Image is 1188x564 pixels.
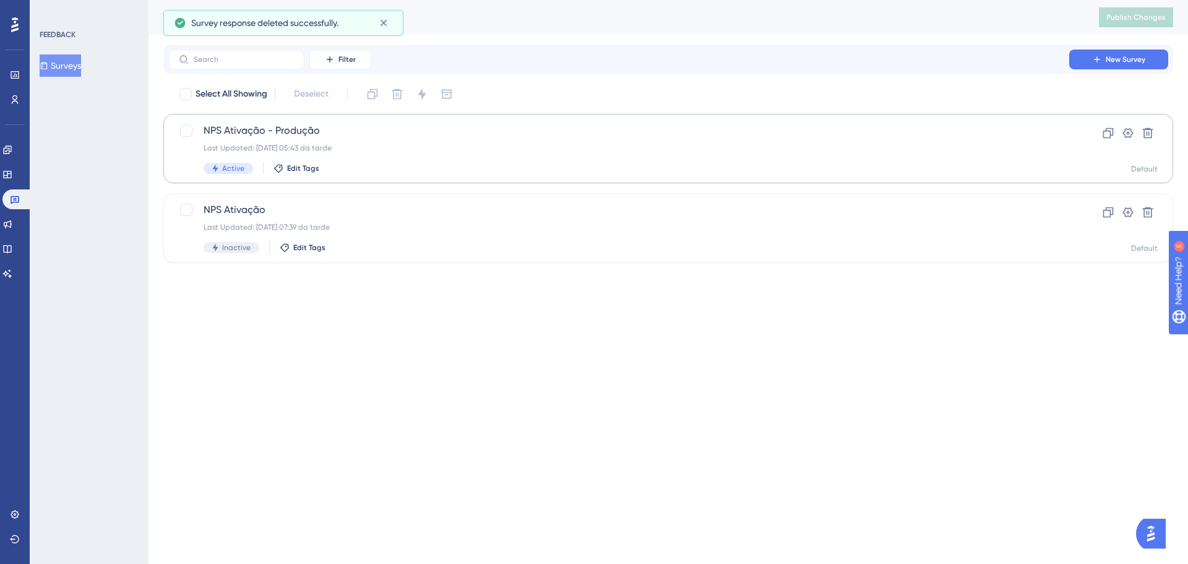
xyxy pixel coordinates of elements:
span: Filter [338,54,356,64]
div: Default [1131,243,1158,253]
button: New Survey [1069,50,1168,69]
span: Survey response deleted successfully. [191,15,338,30]
span: NPS Ativação [204,202,1034,217]
div: Last Updated: [DATE] 05:43 da tarde [204,143,1034,153]
button: Deselect [283,83,340,105]
span: Deselect [294,87,329,102]
span: Inactive [222,243,251,253]
span: New Survey [1106,54,1145,64]
div: 5 [86,6,90,16]
button: Edit Tags [280,243,325,253]
span: Edit Tags [287,163,319,173]
div: Last Updated: [DATE] 07:39 da tarde [204,222,1034,232]
button: Publish Changes [1099,7,1173,27]
button: Filter [309,50,371,69]
span: NPS Ativação - Produção [204,123,1034,138]
button: Surveys [40,54,81,77]
button: Edit Tags [273,163,319,173]
span: Active [222,163,244,173]
div: FEEDBACK [40,30,75,40]
iframe: UserGuiding AI Assistant Launcher [1136,515,1173,552]
input: Search [194,55,294,64]
span: Need Help? [29,3,77,18]
div: Default [1131,164,1158,174]
span: Edit Tags [293,243,325,253]
span: Select All Showing [196,87,267,102]
span: Publish Changes [1106,12,1166,22]
div: Surveys [163,9,1068,26]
